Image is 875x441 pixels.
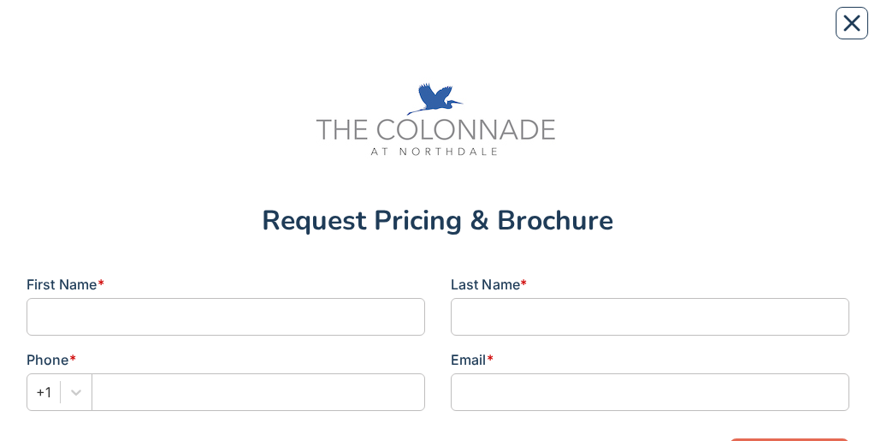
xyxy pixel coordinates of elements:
img: e48974b6-e796-4813-98ec-bccaebc05bdc.jpg [310,70,566,182]
div: Request Pricing & Brochure [27,207,849,235]
span: Last Name [451,276,521,293]
span: First Name [27,276,98,293]
span: Email [451,351,487,368]
span: Phone [27,351,69,368]
button: Close [836,7,868,39]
